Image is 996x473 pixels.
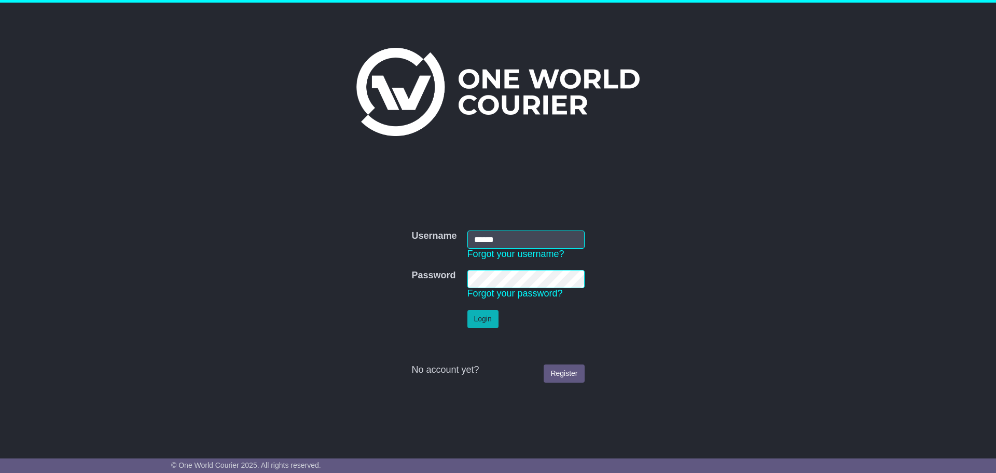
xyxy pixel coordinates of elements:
a: Forgot your username? [467,249,564,259]
label: Username [411,231,457,242]
img: One World [356,48,640,136]
label: Password [411,270,455,281]
span: © One World Courier 2025. All rights reserved. [171,461,321,469]
a: Forgot your password? [467,288,563,299]
a: Register [544,364,584,383]
div: No account yet? [411,364,584,376]
button: Login [467,310,499,328]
